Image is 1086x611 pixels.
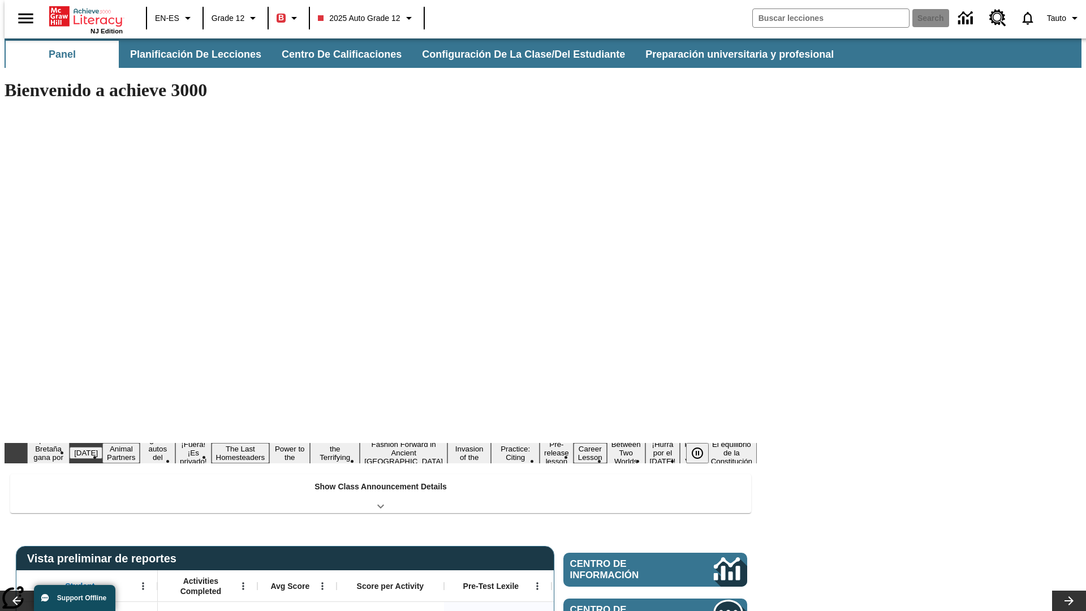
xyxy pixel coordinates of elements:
[313,8,420,28] button: Class: 2025 Auto Grade 12, Selecciona una clase
[318,12,400,24] span: 2025 Auto Grade 12
[686,443,720,463] div: Pausar
[982,3,1013,33] a: Centro de recursos, Se abrirá en una pestaña nueva.
[463,581,519,591] span: Pre-Test Lexile
[150,8,199,28] button: Language: EN-ES, Selecciona un idioma
[1047,12,1066,24] span: Tauto
[207,8,264,28] button: Grado: Grade 12, Elige un grado
[27,434,70,472] button: Slide 1 ¡Gran Bretaña gana por fin!
[6,41,119,68] button: Panel
[1052,591,1086,611] button: Carrusel de lecciones, seguir
[140,434,175,472] button: Slide 4 ¿Los autos del futuro?
[272,8,305,28] button: Boost El color de la clase es rojo. Cambiar el color de la clase.
[447,434,491,472] button: Slide 10 The Invasion of the Free CD
[563,553,747,587] a: Centro de información
[212,443,270,463] button: Slide 6 The Last Homesteaders
[636,41,843,68] button: Preparación universitaria y profesional
[49,4,123,35] div: Portada
[5,41,844,68] div: Subbarra de navegación
[310,434,360,472] button: Slide 8 Attack of the Terrifying Tomatoes
[34,585,115,611] button: Support Offline
[273,41,411,68] button: Centro de calificaciones
[49,5,123,28] a: Portada
[706,438,757,467] button: Slide 17 El equilibrio de la Constitución
[529,578,546,595] button: Abrir menú
[175,438,211,467] button: Slide 5 ¡Fuera! ¡Es privado!
[65,581,94,591] span: Student
[645,438,680,467] button: Slide 15 ¡Hurra por el Día de la Constitución!
[413,41,634,68] button: Configuración de la clase/del estudiante
[314,481,447,493] p: Show Class Announcement Details
[5,80,757,101] h1: Bienvenido a achieve 3000
[121,41,270,68] button: Planificación de lecciones
[1013,3,1042,33] a: Notificaciones
[9,2,42,35] button: Abrir el menú lateral
[10,474,751,513] div: Show Class Announcement Details
[686,443,709,463] button: Pausar
[314,578,331,595] button: Abrir menú
[90,28,123,35] span: NJ Edition
[680,438,706,467] button: Slide 16 Point of View
[607,438,645,467] button: Slide 14 Between Two Worlds
[212,12,244,24] span: Grade 12
[70,447,102,459] button: Slide 2 Día del Trabajo
[1042,8,1086,28] button: Perfil/Configuración
[570,558,676,581] span: Centro de información
[269,434,310,472] button: Slide 7 Solar Power to the People
[540,438,574,467] button: Slide 12 Pre-release lesson
[357,581,424,591] span: Score per Activity
[753,9,909,27] input: search field
[574,443,607,463] button: Slide 13 Career Lesson
[278,11,284,25] span: B
[102,443,140,463] button: Slide 3 Animal Partners
[235,578,252,595] button: Abrir menú
[163,576,238,596] span: Activities Completed
[491,434,540,472] button: Slide 11 Mixed Practice: Citing Evidence
[951,3,982,34] a: Centro de información
[360,438,447,467] button: Slide 9 Fashion Forward in Ancient Rome
[155,12,179,24] span: EN-ES
[57,594,106,602] span: Support Offline
[5,38,1081,68] div: Subbarra de navegación
[27,552,182,565] span: Vista preliminar de reportes
[270,581,309,591] span: Avg Score
[135,578,152,595] button: Abrir menú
